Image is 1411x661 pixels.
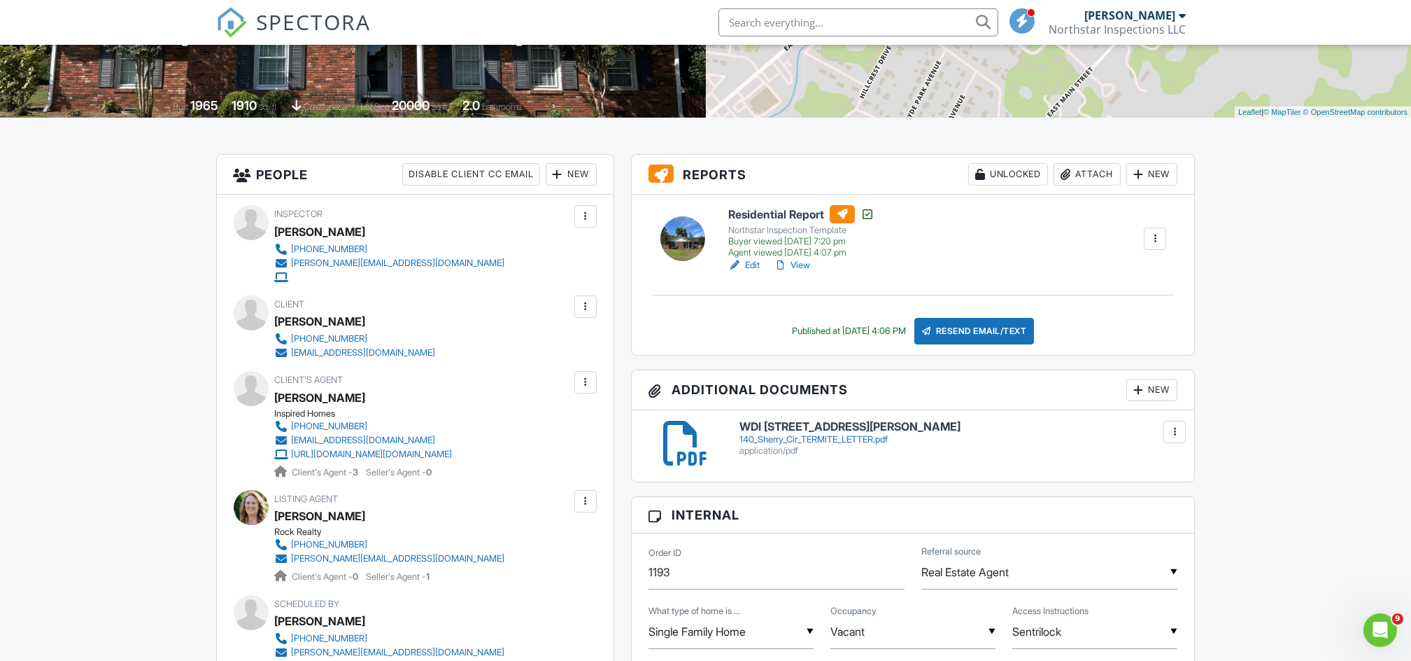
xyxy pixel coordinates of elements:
a: [URL][DOMAIN_NAME][DOMAIN_NAME] [275,447,453,461]
span: SPECTORA [257,7,371,36]
div: Agent viewed [DATE] 4:07 pm [728,247,874,258]
a: Leaflet [1238,108,1261,116]
div: [PERSON_NAME] [275,221,366,242]
a: Residential Report Northstar Inspection Template Buyer viewed [DATE] 7:20 pm Agent viewed [DATE] ... [728,205,874,258]
span: sq.ft. [432,102,449,112]
span: Seller's Agent - [367,467,432,478]
a: [PHONE_NUMBER] [275,632,505,646]
img: The Best Home Inspection Software - Spectora [216,7,247,38]
a: [PERSON_NAME] [275,387,366,408]
div: [PHONE_NUMBER] [292,421,368,432]
span: Inspector [275,209,323,219]
iframe: Intercom live chat [1363,613,1397,647]
a: WDI [STREET_ADDRESS][PERSON_NAME] 140_Sherry_Cir_TERMITE_LETTER.pdf application/pdf [739,421,1178,457]
div: | [1235,106,1411,118]
div: [PERSON_NAME][EMAIL_ADDRESS][DOMAIN_NAME] [292,647,505,658]
label: Access Instructions [1012,605,1089,618]
a: © MapTiler [1263,108,1301,116]
a: © OpenStreetMap contributors [1303,108,1408,116]
h6: WDI [STREET_ADDRESS][PERSON_NAME] [739,421,1178,433]
strong: 1 [427,571,430,582]
div: [PERSON_NAME] [275,611,366,632]
div: Northstar Inspection Template [728,225,874,236]
div: [PHONE_NUMBER] [292,539,368,550]
div: New [1126,163,1177,186]
span: Client [275,299,305,309]
a: [EMAIL_ADDRESS][DOMAIN_NAME] [275,346,436,360]
a: [PHONE_NUMBER] [275,538,505,552]
div: New [1126,379,1177,401]
span: Lot Size [360,102,390,112]
a: [PHONE_NUMBER] [275,242,505,256]
div: 140_Sherry_Cir_TERMITE_LETTER.pdf [739,434,1178,445]
div: Buyer viewed [DATE] 7:20 pm [728,236,874,247]
h3: Reports [632,155,1195,195]
a: [PERSON_NAME] [275,506,366,527]
h3: Internal [632,497,1195,534]
label: What type of home is this? [648,605,740,618]
div: [PERSON_NAME][EMAIL_ADDRESS][DOMAIN_NAME] [292,258,505,269]
div: 1965 [190,98,218,113]
strong: 3 [353,467,359,478]
div: [PERSON_NAME] [1085,8,1176,22]
div: [PERSON_NAME] [275,311,366,332]
h3: Additional Documents [632,370,1195,410]
span: Client's Agent - [292,467,361,478]
span: bathrooms [482,102,522,112]
div: 1910 [232,98,257,113]
div: Rock Realty [275,527,516,538]
div: Inspired Homes [275,408,464,419]
a: [PERSON_NAME][EMAIL_ADDRESS][DOMAIN_NAME] [275,256,505,270]
label: Order ID [648,547,681,559]
label: Referral source [921,545,981,558]
div: [EMAIL_ADDRESS][DOMAIN_NAME] [292,347,436,359]
a: View [774,258,810,272]
div: [PHONE_NUMBER] [292,633,368,644]
div: New [546,163,597,186]
div: Published at [DATE] 4:06 PM [792,326,906,337]
span: Client's Agent [275,375,343,385]
a: Edit [728,258,760,272]
span: sq. ft. [259,102,278,112]
span: Scheduled By [275,599,340,609]
div: [PERSON_NAME][EMAIL_ADDRESS][DOMAIN_NAME] [292,553,505,564]
strong: 0 [427,467,432,478]
div: 2.0 [462,98,480,113]
span: Client's Agent - [292,571,361,582]
div: Resend Email/Text [914,318,1035,345]
a: [PERSON_NAME][EMAIL_ADDRESS][DOMAIN_NAME] [275,552,505,566]
a: SPECTORA [216,19,371,48]
label: Occupancy [830,605,877,618]
a: [PERSON_NAME][EMAIL_ADDRESS][DOMAIN_NAME] [275,646,505,660]
div: 20000 [392,98,430,113]
a: [PHONE_NUMBER] [275,419,453,433]
div: Northstar Inspections LLC [1049,22,1186,36]
div: Unlocked [968,163,1048,186]
h3: People [217,155,614,195]
input: Search everything... [718,8,998,36]
div: [PHONE_NUMBER] [292,244,368,255]
div: Attach [1054,163,1121,186]
div: [EMAIL_ADDRESS][DOMAIN_NAME] [292,435,436,446]
a: [EMAIL_ADDRESS][DOMAIN_NAME] [275,433,453,447]
div: Disable Client CC Email [402,163,540,186]
div: [URL][DOMAIN_NAME][DOMAIN_NAME] [292,449,453,460]
h6: Residential Report [728,205,874,223]
div: application/pdf [739,445,1178,457]
a: [PHONE_NUMBER] [275,332,436,346]
strong: 0 [353,571,359,582]
span: Listing Agent [275,494,339,504]
span: crawlspace [304,102,347,112]
span: 9 [1392,613,1403,625]
span: Seller's Agent - [367,571,430,582]
span: Built [173,102,188,112]
div: [PHONE_NUMBER] [292,333,368,345]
